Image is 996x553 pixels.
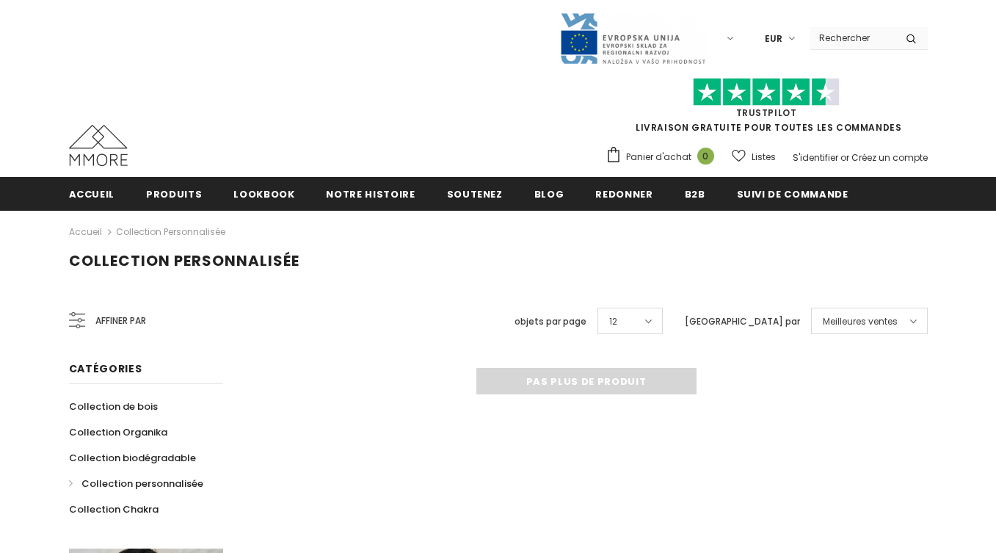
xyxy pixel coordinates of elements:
[69,425,167,439] span: Collection Organika
[69,419,167,445] a: Collection Organika
[823,314,898,329] span: Meilleures ventes
[793,151,838,164] a: S'identifier
[69,445,196,471] a: Collection biodégradable
[95,313,146,329] span: Affiner par
[447,187,503,201] span: soutenez
[685,177,705,210] a: B2B
[559,32,706,44] a: Javni Razpis
[595,177,653,210] a: Redonner
[69,125,128,166] img: Cas MMORE
[685,187,705,201] span: B2B
[116,225,225,238] a: Collection personnalisée
[736,106,797,119] a: TrustPilot
[534,187,564,201] span: Blog
[69,250,299,271] span: Collection personnalisée
[69,502,159,516] span: Collection Chakra
[693,78,840,106] img: Faites confiance aux étoiles pilotes
[69,400,158,413] span: Collection de bois
[233,187,294,201] span: Lookbook
[606,146,721,168] a: Panier d'achat 0
[69,471,203,496] a: Collection personnalisée
[626,150,691,165] span: Panier d'achat
[752,150,776,165] span: Listes
[69,361,142,376] span: Catégories
[447,177,503,210] a: soutenez
[515,314,586,329] label: objets par page
[609,314,617,329] span: 12
[146,177,202,210] a: Produits
[840,151,849,164] span: or
[69,394,158,419] a: Collection de bois
[81,477,203,491] span: Collection personnalisée
[69,451,196,465] span: Collection biodégradable
[69,187,115,201] span: Accueil
[69,496,159,522] a: Collection Chakra
[697,148,714,165] span: 0
[326,187,415,201] span: Notre histoire
[534,177,564,210] a: Blog
[732,144,776,170] a: Listes
[326,177,415,210] a: Notre histoire
[606,84,928,134] span: LIVRAISON GRATUITE POUR TOUTES LES COMMANDES
[737,177,848,210] a: Suivi de commande
[851,151,928,164] a: Créez un compte
[559,12,706,65] img: Javni Razpis
[595,187,653,201] span: Redonner
[810,27,895,48] input: Search Site
[685,314,800,329] label: [GEOGRAPHIC_DATA] par
[737,187,848,201] span: Suivi de commande
[69,177,115,210] a: Accueil
[233,177,294,210] a: Lookbook
[69,223,102,241] a: Accueil
[146,187,202,201] span: Produits
[765,32,782,46] span: EUR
